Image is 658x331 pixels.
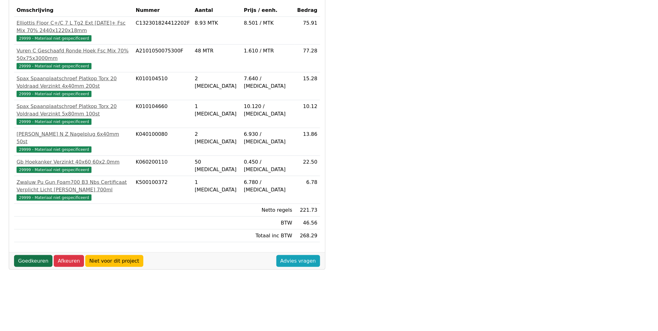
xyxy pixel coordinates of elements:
[295,128,320,156] td: 13.86
[54,255,84,267] a: Afkeuren
[17,158,131,173] a: Gb Hoekanker Verzinkt 40x60 60x2,0mm29999 - Materiaal niet gespecificeerd
[241,217,295,230] td: BTW
[17,103,131,125] a: Spax Spaanplaatschroef Platkop Torx 20 Voldraad Verzinkt 5x80mm 100st29999 - Materiaal niet gespe...
[195,103,239,118] div: 1 [MEDICAL_DATA]
[17,75,131,97] a: Spax Spaanplaatschroef Platkop Torx 20 Voldraad Verzinkt 4x40mm 200st29999 - Materiaal niet gespe...
[244,103,292,118] div: 10.120 / [MEDICAL_DATA]
[17,119,92,125] span: 29999 - Materiaal niet gespecificeerd
[17,131,131,146] div: [PERSON_NAME] N Z Nagelplug 6x40mm 50st
[17,91,92,97] span: 29999 - Materiaal niet gespecificeerd
[244,75,292,90] div: 7.640 / [MEDICAL_DATA]
[195,179,239,194] div: 1 [MEDICAL_DATA]
[244,179,292,194] div: 6.780 / [MEDICAL_DATA]
[17,179,131,201] a: Zwaluw Pu Gun Foam700 B3 Nbs Certificaat Verplicht Licht [PERSON_NAME] 700ml29999 - Materiaal nie...
[133,128,192,156] td: K040100080
[244,47,292,55] div: 1.610 / MTR
[17,195,92,201] span: 29999 - Materiaal niet gespecificeerd
[133,45,192,72] td: A2101050075300F
[133,176,192,204] td: K500100372
[295,156,320,176] td: 22.50
[241,204,295,217] td: Netto regels
[244,131,292,146] div: 6.930 / [MEDICAL_DATA]
[133,72,192,100] td: K010104510
[17,158,131,166] div: Gb Hoekanker Verzinkt 40x60 60x2,0mm
[133,156,192,176] td: K060200110
[244,158,292,173] div: 0.450 / [MEDICAL_DATA]
[17,19,131,34] div: Elliottis Floor C+/C 7 L Tg2 Ext [DATE]+ Fsc Mix 70% 2440x1220x18mm
[17,75,131,90] div: Spax Spaanplaatschroef Platkop Torx 20 Voldraad Verzinkt 4x40mm 200st
[17,35,92,42] span: 29999 - Materiaal niet gespecificeerd
[244,19,292,27] div: 8.501 / MTK
[17,167,92,173] span: 29999 - Materiaal niet gespecificeerd
[295,4,320,17] th: Bedrag
[133,4,192,17] th: Nummer
[17,47,131,62] div: Vuren C Geschaafd Ronde Hoek Fsc Mix 70% 50x75x3000mm
[295,230,320,242] td: 268.29
[85,255,143,267] a: Niet voor dit project
[17,131,131,153] a: [PERSON_NAME] N Z Nagelplug 6x40mm 50st29999 - Materiaal niet gespecificeerd
[133,17,192,45] td: C132301824412202F
[17,103,131,118] div: Spax Spaanplaatschroef Platkop Torx 20 Voldraad Verzinkt 5x80mm 100st
[133,100,192,128] td: K010104660
[17,179,131,194] div: Zwaluw Pu Gun Foam700 B3 Nbs Certificaat Verplicht Licht [PERSON_NAME] 700ml
[195,75,239,90] div: 2 [MEDICAL_DATA]
[295,176,320,204] td: 6.78
[195,19,239,27] div: 8.93 MTK
[17,19,131,42] a: Elliottis Floor C+/C 7 L Tg2 Ext [DATE]+ Fsc Mix 70% 2440x1220x18mm29999 - Materiaal niet gespeci...
[17,47,131,70] a: Vuren C Geschaafd Ronde Hoek Fsc Mix 70% 50x75x3000mm29999 - Materiaal niet gespecificeerd
[295,17,320,45] td: 75.91
[17,146,92,153] span: 29999 - Materiaal niet gespecificeerd
[241,4,295,17] th: Prijs / eenh.
[295,217,320,230] td: 46.56
[14,4,133,17] th: Omschrijving
[195,158,239,173] div: 50 [MEDICAL_DATA]
[295,45,320,72] td: 77.28
[17,63,92,69] span: 29999 - Materiaal niet gespecificeerd
[192,4,241,17] th: Aantal
[295,72,320,100] td: 15.28
[276,255,320,267] a: Advies vragen
[241,230,295,242] td: Totaal inc BTW
[295,100,320,128] td: 10.12
[195,131,239,146] div: 2 [MEDICAL_DATA]
[195,47,239,55] div: 48 MTR
[295,204,320,217] td: 221.73
[14,255,52,267] a: Goedkeuren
